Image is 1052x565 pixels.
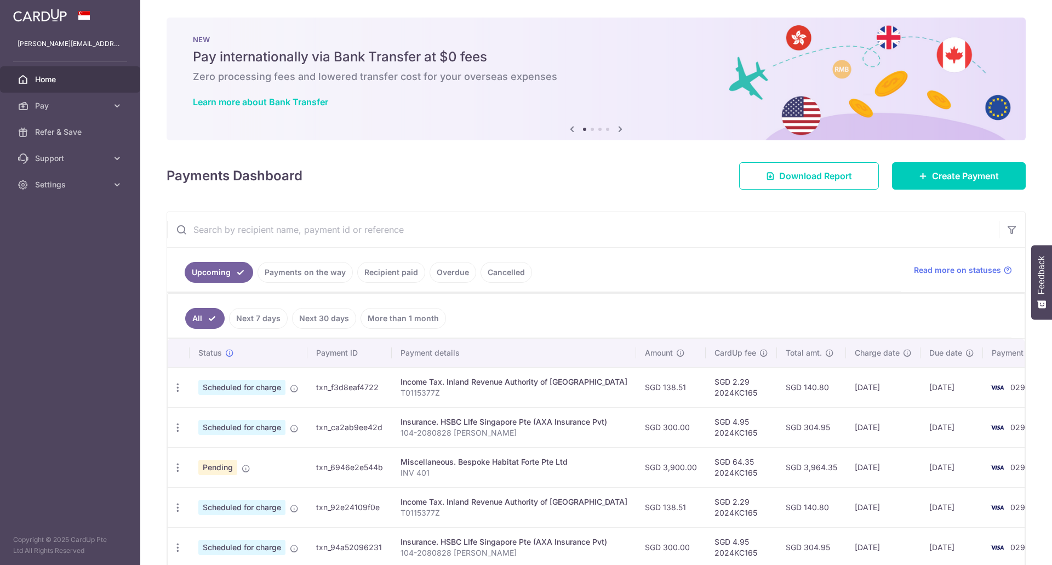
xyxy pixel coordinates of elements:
[198,500,285,515] span: Scheduled for charge
[167,166,302,186] h4: Payments Dashboard
[193,96,328,107] a: Learn more about Bank Transfer
[35,153,107,164] span: Support
[193,70,999,83] h6: Zero processing fees and lowered transfer cost for your overseas expenses
[714,347,756,358] span: CardUp fee
[401,507,627,518] p: T0115377Z
[777,487,846,527] td: SGD 140.80
[198,460,237,475] span: Pending
[846,447,921,487] td: [DATE]
[392,339,636,367] th: Payment details
[481,262,532,283] a: Cancelled
[401,537,627,547] div: Insurance. HSBC LIfe Singapore Pte (AXA Insurance Pvt)
[921,407,983,447] td: [DATE]
[307,487,392,527] td: txn_92e24109f0e
[430,262,476,283] a: Overdue
[229,308,288,329] a: Next 7 days
[193,35,999,44] p: NEW
[198,540,285,555] span: Scheduled for charge
[1031,245,1052,319] button: Feedback - Show survey
[401,456,627,467] div: Miscellaneous. Bespoke Habitat Forte Pte Ltd
[1037,256,1047,294] span: Feedback
[779,169,852,182] span: Download Report
[706,487,777,527] td: SGD 2.29 2024KC165
[636,447,706,487] td: SGD 3,900.00
[932,169,999,182] span: Create Payment
[185,308,225,329] a: All
[185,262,253,283] a: Upcoming
[986,541,1008,554] img: Bank Card
[35,74,107,85] span: Home
[361,308,446,329] a: More than 1 month
[1010,463,1030,472] span: 0298
[846,367,921,407] td: [DATE]
[706,447,777,487] td: SGD 64.35 2024KC165
[777,447,846,487] td: SGD 3,964.35
[307,367,392,407] td: txn_f3d8eaf4722
[307,407,392,447] td: txn_ca2ab9ee42d
[401,467,627,478] p: INV 401
[892,162,1026,190] a: Create Payment
[636,367,706,407] td: SGD 138.51
[786,347,822,358] span: Total amt.
[13,9,67,22] img: CardUp
[777,407,846,447] td: SGD 304.95
[35,127,107,138] span: Refer & Save
[198,347,222,358] span: Status
[401,496,627,507] div: Income Tax. Inland Revenue Authority of [GEOGRAPHIC_DATA]
[198,420,285,435] span: Scheduled for charge
[986,381,1008,394] img: Bank Card
[35,179,107,190] span: Settings
[35,100,107,111] span: Pay
[914,265,1001,276] span: Read more on statuses
[401,387,627,398] p: T0115377Z
[645,347,673,358] span: Amount
[921,487,983,527] td: [DATE]
[401,376,627,387] div: Income Tax. Inland Revenue Authority of [GEOGRAPHIC_DATA]
[777,367,846,407] td: SGD 140.80
[357,262,425,283] a: Recipient paid
[18,38,123,49] p: [PERSON_NAME][EMAIL_ADDRESS][DOMAIN_NAME]
[706,407,777,447] td: SGD 4.95 2024KC165
[706,367,777,407] td: SGD 2.29 2024KC165
[636,407,706,447] td: SGD 300.00
[986,501,1008,514] img: Bank Card
[307,447,392,487] td: txn_6946e2e544b
[1010,543,1030,552] span: 0298
[307,339,392,367] th: Payment ID
[855,347,900,358] span: Charge date
[846,407,921,447] td: [DATE]
[167,18,1026,140] img: Bank transfer banner
[921,367,983,407] td: [DATE]
[921,447,983,487] td: [DATE]
[193,48,999,66] h5: Pay internationally via Bank Transfer at $0 fees
[401,547,627,558] p: 104-2080828 [PERSON_NAME]
[401,427,627,438] p: 104-2080828 [PERSON_NAME]
[1010,423,1030,432] span: 0298
[846,487,921,527] td: [DATE]
[292,308,356,329] a: Next 30 days
[1010,503,1030,512] span: 0298
[401,416,627,427] div: Insurance. HSBC LIfe Singapore Pte (AXA Insurance Pvt)
[986,461,1008,474] img: Bank Card
[1010,383,1030,392] span: 0298
[167,212,999,247] input: Search by recipient name, payment id or reference
[198,380,285,395] span: Scheduled for charge
[929,347,962,358] span: Due date
[636,487,706,527] td: SGD 138.51
[986,421,1008,434] img: Bank Card
[258,262,353,283] a: Payments on the way
[914,265,1012,276] a: Read more on statuses
[739,162,879,190] a: Download Report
